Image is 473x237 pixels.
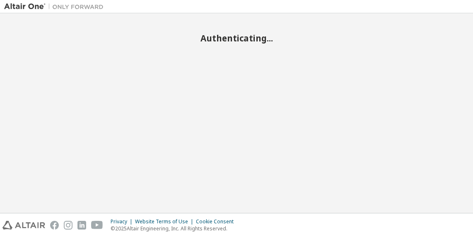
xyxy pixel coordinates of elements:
[111,225,239,232] p: © 2025 Altair Engineering, Inc. All Rights Reserved.
[64,221,72,230] img: instagram.svg
[135,218,196,225] div: Website Terms of Use
[4,33,469,44] h2: Authenticating...
[4,2,108,11] img: Altair One
[196,218,239,225] div: Cookie Consent
[2,221,45,230] img: altair_logo.svg
[50,221,59,230] img: facebook.svg
[77,221,86,230] img: linkedin.svg
[111,218,135,225] div: Privacy
[91,221,103,230] img: youtube.svg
